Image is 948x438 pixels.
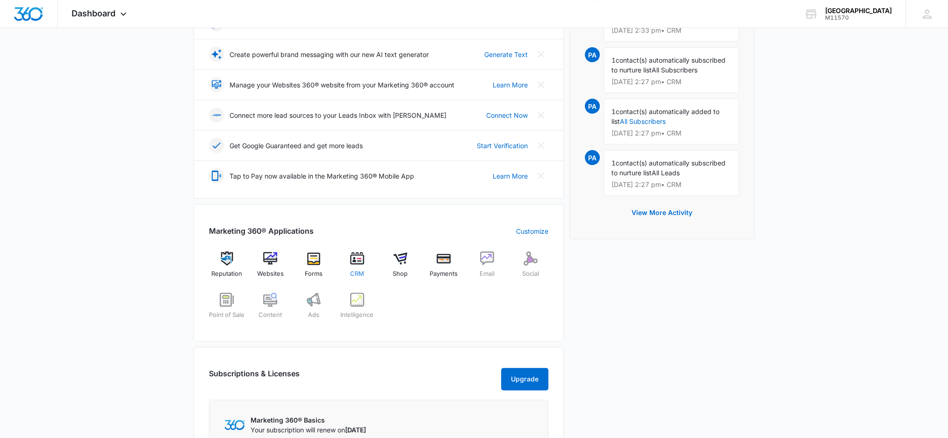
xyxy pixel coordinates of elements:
p: Tap to Pay now available in the Marketing 360® Mobile App [230,171,414,181]
span: All Subscribers [652,66,697,74]
a: Email [469,251,505,285]
span: contact(s) automatically added to list [611,108,719,125]
a: Connect Now [486,110,528,120]
button: Close [533,77,548,92]
span: PA [585,47,600,62]
p: Connect more lead sources to your Leads Inbox with [PERSON_NAME] [230,110,446,120]
h2: Subscriptions & Licenses [209,368,300,387]
a: Start Verification [477,141,528,151]
p: [DATE] 2:27 pm • CRM [611,130,731,136]
span: Point of Sale [209,310,244,320]
span: contact(s) automatically subscribed to nurture list [611,159,725,177]
span: PA [585,99,600,114]
a: Forms [296,251,332,285]
img: Marketing 360 Logo [224,420,245,430]
span: 1 [611,108,616,115]
a: Learn More [493,171,528,181]
span: Content [259,310,282,320]
span: All Leads [652,169,680,177]
a: CRM [339,251,375,285]
p: Get Google Guaranteed and get more leads [230,141,363,151]
span: 1 [611,159,616,167]
span: Email [480,269,495,279]
a: Shop [382,251,418,285]
span: Forms [305,269,323,279]
span: PA [585,150,600,165]
a: Social [512,251,548,285]
span: Websites [257,269,284,279]
a: Websites [252,251,288,285]
span: Shop [393,269,408,279]
a: Content [252,293,288,326]
span: Reputation [211,269,242,279]
span: contact(s) automatically subscribed to nurture list [611,56,725,74]
button: Close [533,108,548,122]
p: Manage your Websites 360® website from your Marketing 360® account [230,80,454,90]
a: Generate Text [484,50,528,59]
button: Close [533,168,548,183]
span: 1 [611,56,616,64]
p: [DATE] 2:33 pm • CRM [611,27,731,34]
p: Marketing 360® Basics [251,415,366,425]
p: Your subscription will renew on [251,425,366,435]
div: account id [825,14,892,21]
span: Ads [308,310,319,320]
a: All Subscribers [620,117,666,125]
div: account name [825,7,892,14]
h2: Marketing 360® Applications [209,225,314,237]
p: [DATE] 2:27 pm • CRM [611,181,731,188]
button: Close [533,138,548,153]
a: Reputation [209,251,245,285]
a: Customize [516,226,548,236]
span: Intelligence [340,310,373,320]
a: Intelligence [339,293,375,326]
span: Social [522,269,539,279]
a: Learn More [493,80,528,90]
p: [DATE] 2:27 pm • CRM [611,79,731,85]
span: CRM [350,269,364,279]
button: View More Activity [622,201,702,224]
span: [DATE] [345,426,366,434]
p: Create powerful brand messaging with our new AI text generator [230,50,429,59]
a: Point of Sale [209,293,245,326]
span: Payments [430,269,458,279]
button: Close [533,47,548,62]
a: Ads [296,293,332,326]
span: Dashboard [72,8,115,18]
button: Upgrade [501,368,548,390]
a: Payments [426,251,462,285]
